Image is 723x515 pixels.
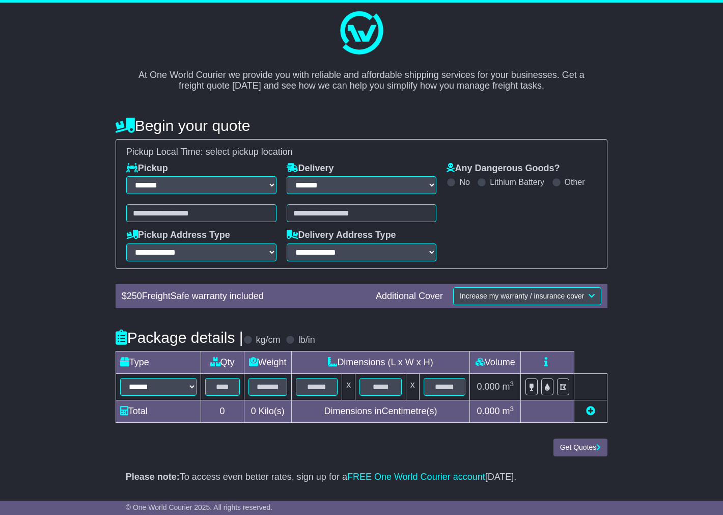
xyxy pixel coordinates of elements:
[126,503,273,511] span: © One World Courier 2025. All rights reserved.
[565,177,585,187] label: Other
[244,351,291,374] td: Weight
[503,406,514,416] span: m
[406,374,419,400] td: x
[298,335,315,346] label: lb/in
[586,406,595,416] a: Add new item
[477,382,500,392] span: 0.000
[116,351,201,374] td: Type
[287,163,334,174] label: Delivery
[126,163,168,174] label: Pickup
[291,400,469,423] td: Dimensions in Centimetre(s)
[291,351,469,374] td: Dimensions (L x W x H)
[126,472,180,482] strong: Please note:
[459,177,469,187] label: No
[553,439,608,456] button: Get Quotes
[116,400,201,423] td: Total
[470,351,521,374] td: Volume
[126,230,230,241] label: Pickup Address Type
[347,472,485,482] a: FREE One World Courier account
[256,335,281,346] label: kg/cm
[477,406,500,416] span: 0.000
[251,406,256,416] span: 0
[116,117,608,134] h4: Begin your quote
[116,329,243,346] h4: Package details |
[127,291,142,301] span: 250
[371,291,448,302] div: Additional Cover
[503,382,514,392] span: m
[201,351,244,374] td: Qty
[244,400,291,423] td: Kilo(s)
[453,287,601,305] button: Increase my warranty / insurance cover
[342,374,355,400] td: x
[460,292,584,300] span: Increase my warranty / insurance cover
[126,59,598,92] p: At One World Courier we provide you with reliable and affordable shipping services for your busin...
[287,230,396,241] label: Delivery Address Type
[121,147,602,158] div: Pickup Local Time:
[490,177,544,187] label: Lithium Battery
[206,147,293,157] span: select pickup location
[126,472,598,483] p: To access even better rates, sign up for a [DATE].
[201,400,244,423] td: 0
[510,405,514,413] sup: 3
[447,163,560,174] label: Any Dangerous Goods?
[336,8,387,59] img: One World Courier Logo - great freight rates
[510,380,514,388] sup: 3
[117,291,371,302] div: $ FreightSafe warranty included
